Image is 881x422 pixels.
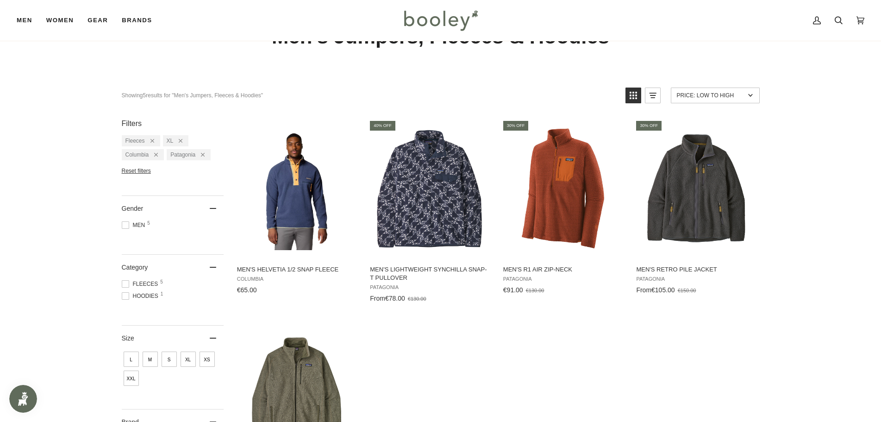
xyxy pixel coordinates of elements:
[408,296,426,302] span: €130.00
[502,120,625,297] a: Men's R1 Air Zip-Neck
[122,120,142,128] span: Filters
[400,7,481,34] img: Booley
[9,385,37,413] iframe: Button to open loyalty program pop-up
[17,16,32,25] span: Men
[195,151,205,158] div: Remove filter: Patagonia
[124,371,139,386] span: Size: XXL
[149,151,158,158] div: Remove filter: Columbia
[143,92,146,99] b: 5
[145,138,154,144] div: Remove filter: Fleeces
[503,265,623,274] span: Men's R1 Air Zip-Neck
[167,138,174,144] span: XL
[122,334,134,342] span: Size
[160,280,163,284] span: 5
[124,352,139,367] span: Size: L
[677,92,745,99] span: Price: Low to High
[370,121,395,131] div: 40% off
[503,121,529,131] div: 30% off
[645,88,661,103] a: View list mode
[625,88,641,103] a: View grid mode
[635,120,757,297] a: Men's Retro Pile Jacket
[200,352,215,367] span: Size: XS
[125,151,149,158] span: Columbia
[122,221,148,229] span: Men
[122,292,161,300] span: Hoodies
[526,288,544,293] span: €130.00
[370,265,490,282] span: Men's Lightweight Synchilla Snap-T Pullover
[162,352,177,367] span: Size: S
[173,138,182,144] div: Remove filter: XL
[678,288,696,293] span: €150.00
[671,88,760,103] a: Sort options
[143,352,158,367] span: Size: M
[161,292,163,296] span: 1
[237,286,257,294] span: €65.00
[635,127,757,250] img: Patagonia Men's Retro Pile Jacket Forge Grey - Booley Galway
[87,16,108,25] span: Gear
[237,276,357,282] span: Columbia
[236,120,358,297] a: Men's Helvetia 1/2 Snap Fleece
[636,286,651,294] span: From
[502,127,625,250] img: Patagonia Men's R1 Air Zip-Neck Burnished Red - Booley Galway
[147,221,150,226] span: 5
[122,280,161,288] span: Fleeces
[236,127,358,250] img: Columbia Men's Helvetia 1/2 Snap Fleece Nocturnal - Booley Galway
[370,295,385,302] span: From
[651,286,675,294] span: €105.00
[122,88,263,103] div: Showing results for "Men's Jumpers, Fleeces & Hoodies"
[369,120,491,306] a: Men's Lightweight Synchilla Snap-T Pullover
[237,265,357,274] span: Men's Helvetia 1/2 Snap Fleece
[181,352,196,367] span: Size: XL
[170,151,195,158] span: Patagonia
[369,127,491,250] img: Patagonia Men's Lightweight Synchilla Snap-T Pullover Synched Flight / New Navy - Booley Galway
[636,265,756,274] span: Men's Retro Pile Jacket
[503,286,523,294] span: €91.00
[125,138,145,144] span: Fleeces
[46,16,74,25] span: Women
[122,205,144,212] span: Gender
[636,121,662,131] div: 30% off
[503,276,623,282] span: Patagonia
[122,168,224,174] li: Reset filters
[122,16,152,25] span: Brands
[370,284,490,290] span: Patagonia
[636,276,756,282] span: Patagonia
[122,264,148,271] span: Category
[122,168,151,174] span: Reset filters
[385,295,405,302] span: €78.00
